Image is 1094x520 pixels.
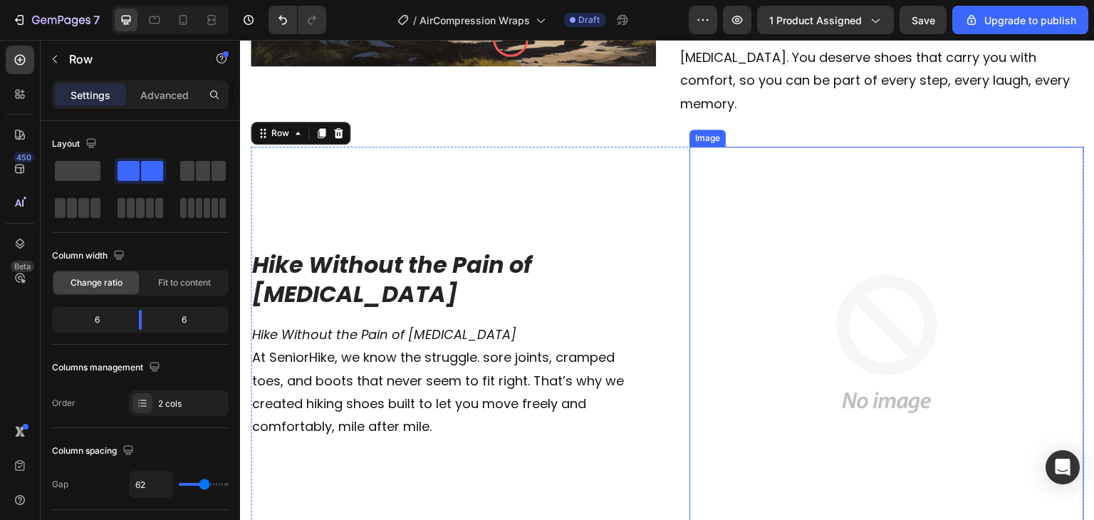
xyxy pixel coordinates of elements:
[93,11,100,28] p: 7
[69,51,190,68] p: Row
[158,397,225,410] div: 2 cols
[52,358,163,378] div: Columns management
[578,14,600,26] span: Draft
[52,478,68,491] div: Gap
[12,209,292,271] i: Hike Without the Pain of [MEDICAL_DATA]
[449,107,844,501] img: no-image-2048-5e88c1b20e087fb7bbe9a3771824e743c244f437e4f8ba93bbf7b11b53f7824c_large.gif
[900,6,947,34] button: Save
[757,6,894,34] button: 1 product assigned
[6,6,106,34] button: 7
[158,276,211,289] span: Fit to content
[14,152,34,163] div: 450
[420,13,530,28] span: AirCompression Wraps
[413,13,417,28] span: /
[153,310,226,330] div: 6
[71,88,110,103] p: Settings
[55,310,127,330] div: 6
[71,276,123,289] span: Change ratio
[769,13,862,28] span: 1 product assigned
[52,246,127,266] div: Column width
[1046,450,1080,484] div: Open Intercom Messenger
[11,261,34,272] div: Beta
[269,6,326,34] div: Undo/Redo
[52,442,137,461] div: Column spacing
[12,286,276,303] i: Hike Without the Pain of [MEDICAL_DATA]
[12,284,404,399] p: At SeniorHike, we know the struggle. sore joints, cramped toes, and boots that never seem to fit ...
[452,92,483,105] div: Image
[912,14,935,26] span: Save
[28,87,52,100] div: Row
[964,13,1076,28] div: Upgrade to publish
[52,397,75,410] div: Order
[130,472,172,497] input: Auto
[140,88,189,103] p: Advanced
[52,135,100,154] div: Layout
[240,40,1094,520] iframe: Design area
[952,6,1088,34] button: Upgrade to publish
